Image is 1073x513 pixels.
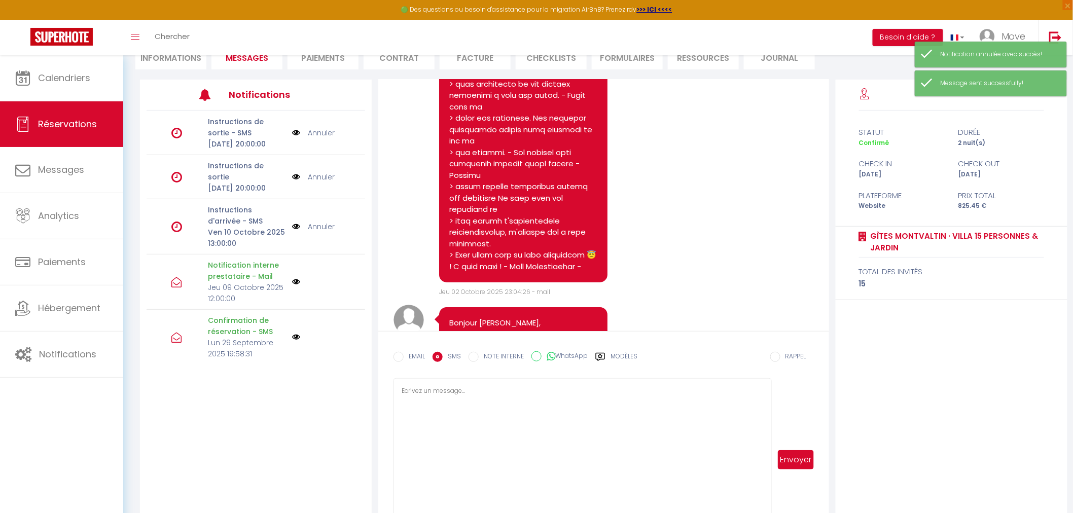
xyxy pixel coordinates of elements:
[288,45,359,69] li: Paiements
[859,278,1045,290] div: 15
[292,278,300,286] img: NO IMAGE
[780,352,806,363] label: RAPPEL
[38,209,79,222] span: Analytics
[208,315,285,337] p: Confirmation de réservation - SMS
[439,287,550,296] span: Jeu 02 Octobre 2025 23:04:26 - mail
[951,170,1051,179] div: [DATE]
[394,305,424,335] img: avatar.png
[308,221,335,232] a: Annuler
[30,28,93,46] img: Super Booking
[38,255,86,268] span: Paiements
[859,138,889,147] span: Confirmé
[951,190,1051,202] div: Prix total
[39,348,96,360] span: Notifications
[972,20,1039,55] a: ... Move
[440,45,511,69] li: Facture
[611,352,637,370] label: Modèles
[873,29,943,46] button: Besoin d'aide ?
[155,31,190,42] span: Chercher
[292,127,300,138] img: NO IMAGE
[852,170,951,179] div: [DATE]
[208,337,285,359] p: Lun 29 Septembre 2025 19:58:31
[226,52,268,64] span: Messages
[542,351,588,362] label: WhatsApp
[859,266,1045,278] div: total des invités
[778,450,813,469] button: Envoyer
[941,50,1056,59] div: Notification annulée avec succès!
[308,127,335,138] a: Annuler
[292,171,300,182] img: NO IMAGE
[208,138,285,150] p: [DATE] 20:00:00
[951,138,1051,148] div: 2 nuit(s)
[852,158,951,170] div: check in
[208,116,285,138] p: Instructions de sortie - SMS
[292,221,300,232] img: NO IMAGE
[1002,30,1026,43] span: Move
[38,302,100,314] span: Hébergement
[852,190,951,202] div: Plateforme
[364,45,435,69] li: Contrat
[852,201,951,211] div: Website
[135,45,206,69] li: Informations
[38,118,97,130] span: Réservations
[208,182,285,194] p: [DATE] 20:00:00
[208,260,285,282] p: Notification interne prestataire - Mail
[38,71,90,84] span: Calendriers
[147,20,197,55] a: Chercher
[980,29,995,44] img: ...
[951,201,1051,211] div: 825.45 €
[208,160,285,182] p: Instructions de sortie
[744,45,815,69] li: Journal
[443,352,461,363] label: SMS
[208,282,285,304] p: Jeu 09 Octobre 2025 12:00:00
[38,163,84,176] span: Messages
[1049,31,1062,44] img: logout
[941,79,1056,88] div: Message sent successfully!
[852,126,951,138] div: statut
[208,204,285,227] p: Instructions d'arrivée - SMS
[229,83,320,106] h3: Notifications
[208,227,285,249] p: Ven 10 Octobre 2025 13:00:00
[516,45,587,69] li: CHECKLISTS
[668,45,739,69] li: Ressources
[867,230,1045,254] a: Gîtes Montvaltin · Villa 15 personnes & jardin
[292,333,300,341] img: NO IMAGE
[951,126,1051,138] div: durée
[637,5,672,14] a: >>> ICI <<<<
[479,352,524,363] label: NOTE INTERNE
[308,171,335,182] a: Annuler
[592,45,663,69] li: FORMULAIRES
[951,158,1051,170] div: check out
[404,352,425,363] label: EMAIL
